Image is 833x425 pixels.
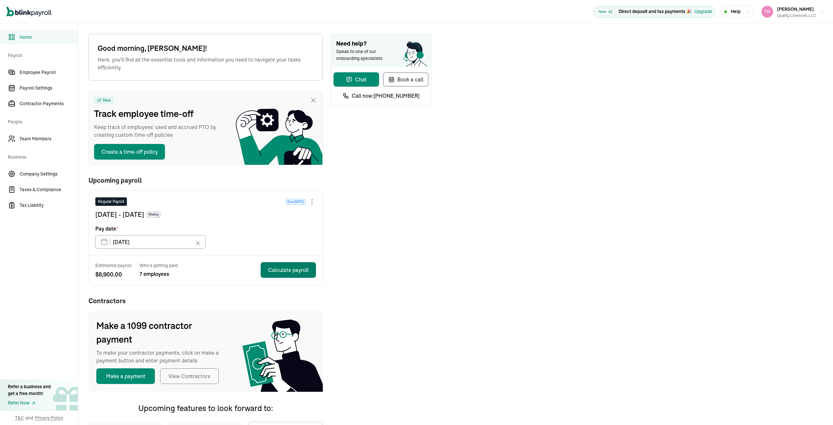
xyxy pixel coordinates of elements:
[95,210,144,220] span: [DATE] - [DATE]
[95,262,132,269] span: Estimated payroll
[336,48,391,62] span: Speak to one of our onboarding specialists
[261,262,316,278] button: Calculate payroll
[725,355,833,425] iframe: Chat Widget
[8,46,74,64] span: Payroll
[89,177,142,184] span: Upcoming payroll
[94,107,224,120] span: Track employee time-off
[777,13,816,19] div: Quality Linework, LLC
[98,56,314,71] span: Here, you'll find all the essential tools and information you need to navigate your tasks efficie...
[96,368,155,384] button: Make a payment
[334,72,379,87] button: Chat
[15,415,24,421] span: T&C
[94,144,165,160] button: Create a time-off policy
[20,135,78,142] span: Team Members
[7,2,51,21] nav: Global
[336,39,426,48] span: Need help?
[98,43,314,54] span: Good morning, [PERSON_NAME]!
[20,34,78,41] span: Home
[759,4,826,20] button: [PERSON_NAME]Quality Linework, LLC
[388,76,423,83] div: Book a call
[694,8,712,15] button: Upgrade
[20,69,78,76] span: Employee Payroll
[96,319,226,346] span: Make a 1099 contractor payment
[147,212,160,218] span: Weekly
[595,8,616,15] span: New
[20,100,78,107] span: Contractor Payments
[8,400,51,406] a: Refer Now
[20,186,78,193] span: Taxes & Compliance
[35,415,63,421] span: Privacy Policy
[8,112,74,130] span: People
[286,199,306,205] span: Due [DATE]
[96,349,226,364] span: To make your contractor payments, click on make a payment button and enter payment details
[160,368,219,384] button: View Contractors
[8,383,51,397] div: Refer a business and get a free month!
[346,76,367,83] div: Chat
[95,225,118,233] span: Pay date
[20,171,78,177] span: Company Settings
[720,5,754,18] button: Help
[138,403,273,413] span: Upcoming features to look forward to:
[89,296,323,306] span: Contractors
[103,98,111,103] span: New
[140,262,178,269] span: Who’s getting paid
[777,6,814,12] span: [PERSON_NAME]
[95,270,132,279] span: $ 8,900.00
[94,123,224,139] span: Keep track of employees’ used and accrued PTO by creating custom time-off policies
[95,235,206,249] input: XX/XX/XX
[8,147,74,165] span: Business
[731,8,741,15] span: Help
[383,72,429,87] button: Book a call
[352,92,419,100] span: Call now: [PHONE_NUMBER]
[140,270,178,278] span: 7 employees
[98,199,124,205] span: Regular Payroll
[619,8,692,15] p: Direct deposit and tax payments 🎉
[20,202,78,209] span: Tax Liability
[20,85,78,92] span: Payroll Settings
